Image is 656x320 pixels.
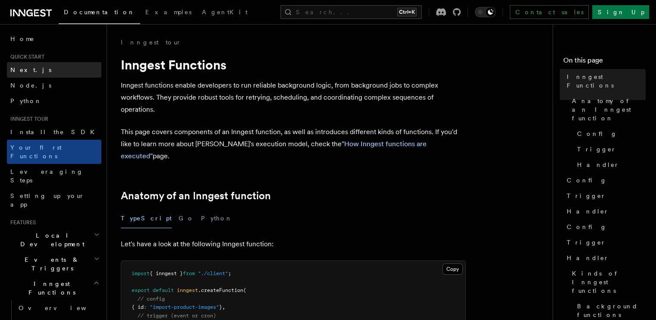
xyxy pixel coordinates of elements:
[7,188,101,212] a: Setting up your app
[177,287,198,293] span: inngest
[7,124,101,140] a: Install the SDK
[563,235,646,250] a: Trigger
[10,168,83,184] span: Leveraging Steps
[7,279,93,297] span: Inngest Functions
[64,9,135,16] span: Documentation
[397,8,417,16] kbd: Ctrl+K
[144,304,147,310] span: :
[577,160,619,169] span: Handler
[10,82,51,89] span: Node.js
[563,188,646,204] a: Trigger
[563,69,646,93] a: Inngest Functions
[243,287,246,293] span: (
[179,209,194,228] button: Go
[10,66,51,73] span: Next.js
[150,270,183,276] span: { inngest }
[7,78,101,93] a: Node.js
[7,255,94,273] span: Events & Triggers
[7,252,101,276] button: Events & Triggers
[10,97,42,104] span: Python
[140,3,197,23] a: Examples
[568,93,646,126] a: Anatomy of an Inngest function
[153,287,174,293] span: default
[577,302,646,319] span: Background functions
[7,62,101,78] a: Next.js
[577,145,616,154] span: Trigger
[567,176,607,185] span: Config
[7,276,101,300] button: Inngest Functions
[198,270,228,276] span: "./client"
[592,5,649,19] a: Sign Up
[121,238,466,250] p: Let's have a look at the following Inngest function:
[563,250,646,266] a: Handler
[121,126,466,162] p: This page covers components of an Inngest function, as well as introduces different kinds of func...
[574,141,646,157] a: Trigger
[132,270,150,276] span: import
[132,287,150,293] span: export
[574,157,646,173] a: Handler
[7,116,48,122] span: Inngest tour
[121,190,271,202] a: Anatomy of an Inngest function
[10,144,62,160] span: Your first Functions
[132,304,144,310] span: { id
[219,304,222,310] span: }
[145,9,191,16] span: Examples
[10,192,85,208] span: Setting up your app
[567,191,606,200] span: Trigger
[10,129,100,135] span: Install the SDK
[183,270,195,276] span: from
[7,228,101,252] button: Local Development
[138,313,216,319] span: // trigger (event or cron)
[19,304,107,311] span: Overview
[567,72,646,90] span: Inngest Functions
[567,254,609,262] span: Handler
[150,304,219,310] span: "import-product-images"
[228,270,231,276] span: ;
[563,173,646,188] a: Config
[568,266,646,298] a: Kinds of Inngest functions
[563,204,646,219] a: Handler
[7,164,101,188] a: Leveraging Steps
[567,238,606,247] span: Trigger
[572,269,646,295] span: Kinds of Inngest functions
[572,97,646,122] span: Anatomy of an Inngest function
[567,207,609,216] span: Handler
[197,3,253,23] a: AgentKit
[475,7,496,17] button: Toggle dark mode
[563,219,646,235] a: Config
[121,57,466,72] h1: Inngest Functions
[280,5,422,19] button: Search...Ctrl+K
[574,126,646,141] a: Config
[138,296,165,302] span: // config
[59,3,140,24] a: Documentation
[201,209,232,228] button: Python
[7,219,36,226] span: Features
[198,287,243,293] span: .createFunction
[121,209,172,228] button: TypeScript
[222,304,225,310] span: ,
[15,300,101,316] a: Overview
[7,140,101,164] a: Your first Functions
[577,129,617,138] span: Config
[567,223,607,231] span: Config
[202,9,248,16] span: AgentKit
[7,31,101,47] a: Home
[121,79,466,116] p: Inngest functions enable developers to run reliable background logic, from background jobs to com...
[10,35,35,43] span: Home
[510,5,589,19] a: Contact sales
[7,53,44,60] span: Quick start
[563,55,646,69] h4: On this page
[443,264,463,275] button: Copy
[7,231,94,248] span: Local Development
[7,93,101,109] a: Python
[121,38,181,47] a: Inngest tour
